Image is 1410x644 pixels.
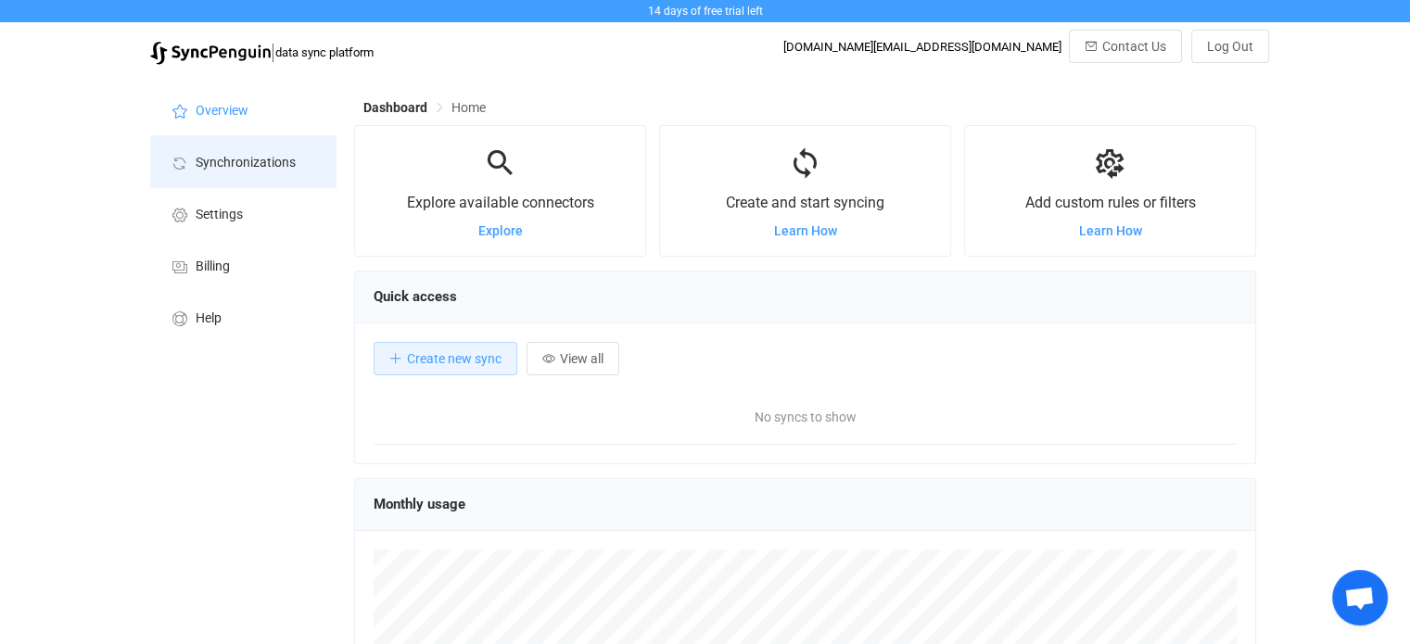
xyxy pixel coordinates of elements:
[774,223,837,238] a: Learn How
[196,311,222,326] span: Help
[726,194,884,211] span: Create and start syncing
[648,5,763,18] span: 14 days of free trial left
[560,351,603,366] span: View all
[374,288,457,305] span: Quick access
[407,194,594,211] span: Explore available connectors
[196,104,248,119] span: Overview
[150,239,336,291] a: Billing
[1191,30,1269,63] button: Log Out
[150,42,271,65] img: syncpenguin.svg
[1069,30,1182,63] button: Contact Us
[478,223,523,238] a: Explore
[1207,39,1253,54] span: Log Out
[196,208,243,222] span: Settings
[150,39,374,65] a: |data sync platform
[271,39,275,65] span: |
[374,496,465,512] span: Monthly usage
[150,135,336,187] a: Synchronizations
[590,389,1022,445] span: No syncs to show
[363,100,427,115] span: Dashboard
[1332,570,1388,625] div: Open chat
[451,100,486,115] span: Home
[374,342,517,375] button: Create new sync
[150,291,336,343] a: Help
[150,83,336,135] a: Overview
[196,156,296,170] span: Synchronizations
[1078,223,1141,238] a: Learn How
[196,259,230,274] span: Billing
[1024,194,1195,211] span: Add custom rules or filters
[363,101,486,114] div: Breadcrumb
[275,45,374,59] span: data sync platform
[783,40,1061,54] div: [DOMAIN_NAME][EMAIL_ADDRESS][DOMAIN_NAME]
[1102,39,1166,54] span: Contact Us
[407,351,502,366] span: Create new sync
[150,187,336,239] a: Settings
[527,342,619,375] button: View all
